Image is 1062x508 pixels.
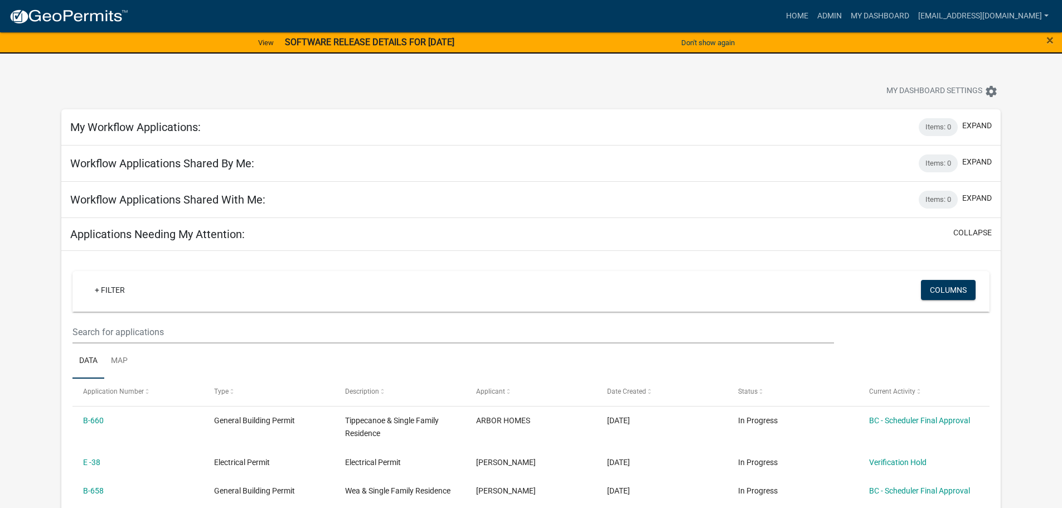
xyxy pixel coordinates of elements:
span: 09/08/2025 [607,416,630,425]
datatable-header-cell: Status [727,379,858,405]
span: Application Number [83,388,144,395]
span: In Progress [738,458,778,467]
button: expand [962,120,992,132]
a: Data [72,343,104,379]
div: Items: 0 [919,154,958,172]
datatable-header-cell: Description [334,379,465,405]
button: collapse [953,227,992,239]
span: In Progress [738,416,778,425]
span: Tippecanoe & Single Family Residence [345,416,439,438]
h5: Applications Needing My Attention: [70,228,245,241]
span: Current Activity [869,388,915,395]
span: Jessica Ritchie [476,486,536,495]
span: Date Created [607,388,646,395]
a: Home [782,6,813,27]
button: Close [1046,33,1054,47]
a: Admin [813,6,846,27]
a: My Dashboard [846,6,914,27]
span: Shane Weist [476,458,536,467]
a: View [254,33,278,52]
a: BC - Scheduler Final Approval [869,416,970,425]
span: Type [214,388,229,395]
h5: Workflow Applications Shared By Me: [70,157,254,170]
span: Description [345,388,379,395]
datatable-header-cell: Current Activity [858,379,989,405]
datatable-header-cell: Application Number [72,379,203,405]
h5: Workflow Applications Shared With Me: [70,193,265,206]
a: Verification Hold [869,458,927,467]
span: 09/08/2025 [607,458,630,467]
input: Search for applications [72,321,833,343]
i: settings [985,85,998,98]
div: Items: 0 [919,191,958,209]
span: × [1046,32,1054,48]
span: 09/08/2025 [607,486,630,495]
a: B-658 [83,486,104,495]
span: Electrical Permit [345,458,401,467]
h5: My Workflow Applications: [70,120,201,134]
button: Columns [921,280,976,300]
button: expand [962,156,992,168]
button: My Dashboard Settingssettings [877,80,1007,102]
datatable-header-cell: Type [203,379,334,405]
span: My Dashboard Settings [886,85,982,98]
span: Applicant [476,388,505,395]
span: In Progress [738,486,778,495]
a: E -38 [83,458,100,467]
div: Items: 0 [919,118,958,136]
span: Wea & Single Family Residence [345,486,450,495]
span: Electrical Permit [214,458,270,467]
span: General Building Permit [214,416,295,425]
button: Don't show again [677,33,739,52]
a: + Filter [86,280,134,300]
datatable-header-cell: Date Created [597,379,728,405]
a: [EMAIL_ADDRESS][DOMAIN_NAME] [914,6,1053,27]
span: ARBOR HOMES [476,416,530,425]
a: Map [104,343,134,379]
a: B-660 [83,416,104,425]
datatable-header-cell: Applicant [465,379,597,405]
button: expand [962,192,992,204]
span: Status [738,388,758,395]
strong: SOFTWARE RELEASE DETAILS FOR [DATE] [285,37,454,47]
span: General Building Permit [214,486,295,495]
a: BC - Scheduler Final Approval [869,486,970,495]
